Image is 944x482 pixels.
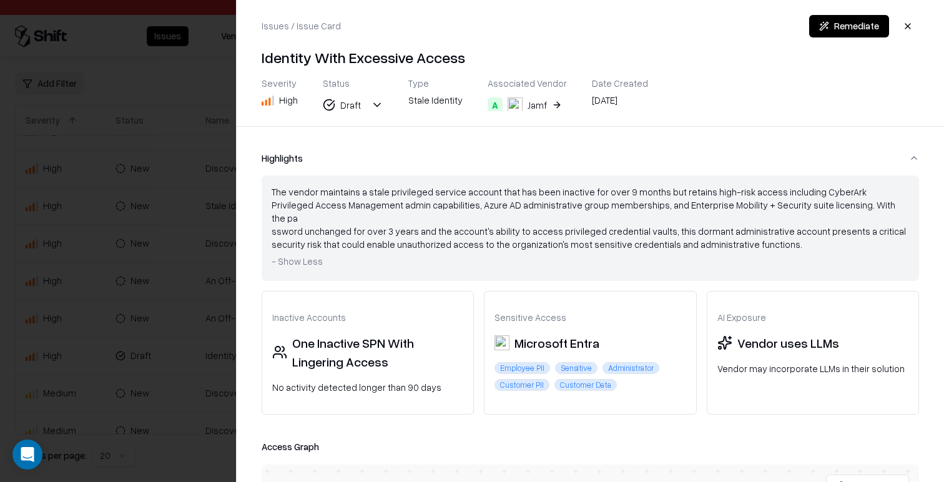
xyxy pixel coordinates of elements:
div: One Inactive SPN With Lingering Access [292,333,463,371]
div: A [488,97,503,112]
div: Stale Identity [408,94,463,111]
div: Customer Data [554,379,617,391]
div: Issues / Issue Card [262,19,341,32]
div: Associated Vendor [488,77,567,89]
div: The vendor maintains a stale privileged service account that has been inactive for over 9 months ... [272,185,909,272]
span: - Show Less [272,255,323,267]
img: Jamf [508,97,523,112]
button: AJamf [488,94,564,116]
div: Type [408,77,463,89]
div: Status [323,77,383,89]
div: Vendor may incorporate LLMs in their solution [717,362,908,375]
div: Vendor uses LLMs [737,333,839,352]
div: Sensitive Access [494,312,686,323]
img: Microsoft Entra [494,335,509,350]
div: ssword unchanged for over 3 years and the account's ability to access privileged credential vault... [272,225,909,251]
div: High [279,94,298,107]
button: Highlights [262,142,919,175]
div: Jamf [528,99,547,112]
div: Customer PII [494,379,549,391]
div: Access Graph [262,440,919,455]
div: Microsoft Entra [494,333,599,352]
div: Administrator [602,362,659,374]
div: Date Created [592,77,648,89]
div: AI Exposure [717,312,908,323]
button: - Show Less [272,251,323,271]
div: Inactive Accounts [272,312,463,323]
h4: Identity With Excessive Access [262,47,919,67]
div: No activity detected longer than 90 days [272,381,463,394]
div: Employee PII [494,362,550,374]
div: Severity [262,77,298,89]
button: Remediate [809,15,889,37]
div: Sensitive [555,362,597,374]
div: Draft [340,99,361,112]
div: [DATE] [592,94,648,111]
div: Highlights [262,175,919,425]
